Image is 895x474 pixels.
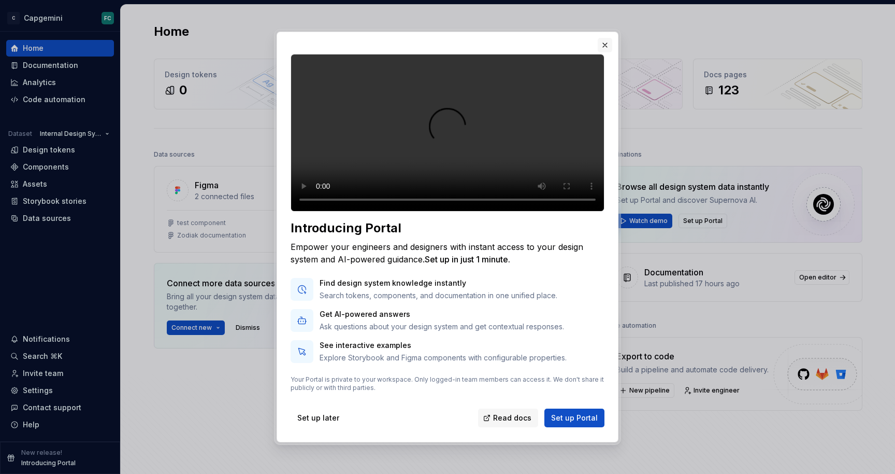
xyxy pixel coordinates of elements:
[478,409,538,427] a: Read docs
[320,278,557,288] p: Find design system knowledge instantly
[320,290,557,301] p: Search tokens, components, and documentation in one unified place.
[544,409,604,427] button: Set up Portal
[320,322,564,332] p: Ask questions about your design system and get contextual responses.
[320,309,564,319] p: Get AI-powered answers
[320,340,567,351] p: See interactive examples
[291,409,346,427] button: Set up later
[320,353,567,363] p: Explore Storybook and Figma components with configurable properties.
[493,413,531,423] span: Read docs
[297,413,339,423] span: Set up later
[291,220,604,236] div: Introducing Portal
[551,413,598,423] span: Set up Portal
[291,375,604,392] p: Your Portal is private to your workspace. Only logged-in team members can access it. We don't sha...
[425,254,510,264] span: Set up in just 1 minute.
[291,241,604,266] div: Empower your engineers and designers with instant access to your design system and AI-powered gui...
